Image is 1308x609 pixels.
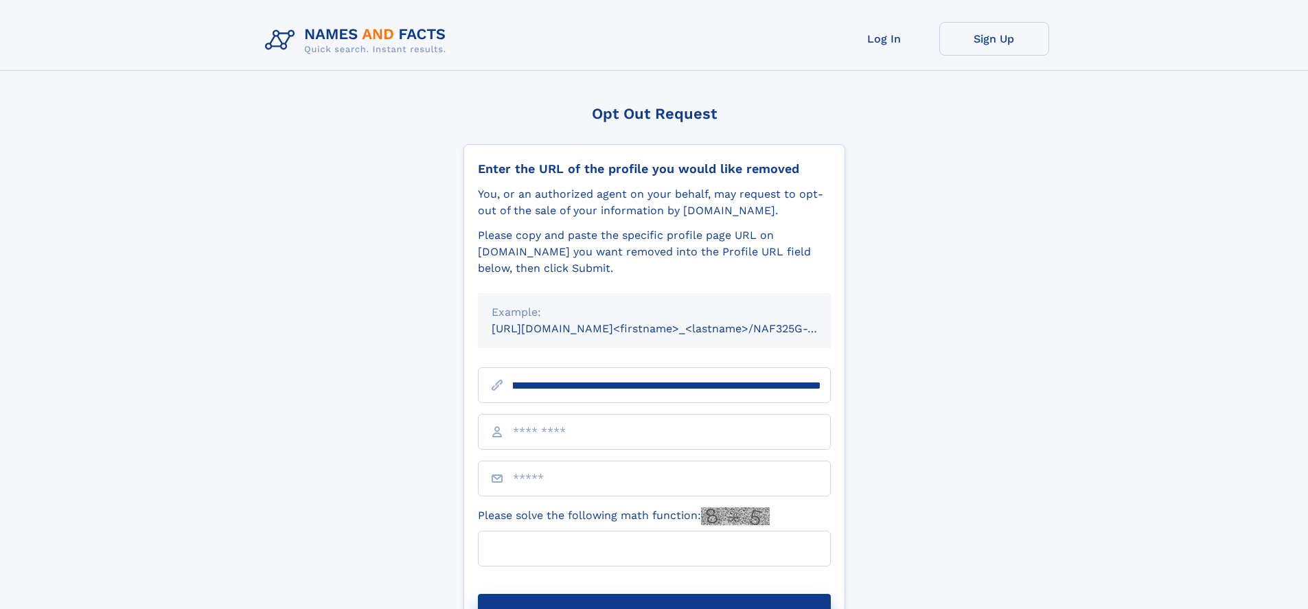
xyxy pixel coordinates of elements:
[478,186,831,219] div: You, or an authorized agent on your behalf, may request to opt-out of the sale of your informatio...
[260,22,457,59] img: Logo Names and Facts
[478,161,831,176] div: Enter the URL of the profile you would like removed
[939,22,1049,56] a: Sign Up
[492,322,857,335] small: [URL][DOMAIN_NAME]<firstname>_<lastname>/NAF325G-xxxxxxxx
[478,227,831,277] div: Please copy and paste the specific profile page URL on [DOMAIN_NAME] you want removed into the Pr...
[463,105,845,122] div: Opt Out Request
[829,22,939,56] a: Log In
[492,304,817,321] div: Example:
[478,507,770,525] label: Please solve the following math function:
